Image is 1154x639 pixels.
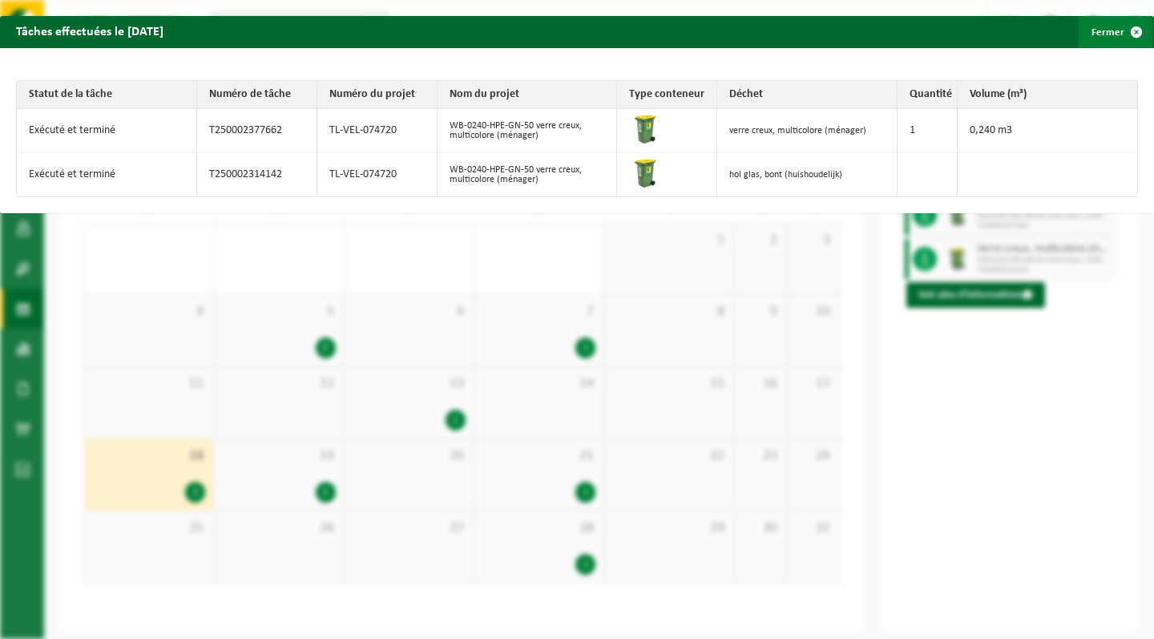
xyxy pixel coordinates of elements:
[629,157,661,189] img: WB-0240-HPE-GN-50
[717,81,898,109] th: Déchet
[438,109,618,153] td: WB-0240-HPE-GN-50 verre creux, multicolore (ménager)
[958,81,1138,109] th: Volume (m³)
[717,109,898,153] td: verre creux, multicolore (ménager)
[438,153,618,196] td: WB-0240-HPE-GN-50 verre creux, multicolore (ménager)
[629,113,661,145] img: WB-0240-HPE-GN-50
[317,109,438,153] td: TL-VEL-074720
[197,81,317,109] th: Numéro de tâche
[617,81,717,109] th: Type conteneur
[438,81,618,109] th: Nom du projet
[197,153,317,196] td: T250002314142
[898,109,958,153] td: 1
[17,109,197,153] td: Exécuté et terminé
[958,109,1138,153] td: 0,240 m3
[317,81,438,109] th: Numéro du projet
[717,153,898,196] td: hol glas, bont (huishoudelijk)
[898,81,958,109] th: Quantité
[317,153,438,196] td: TL-VEL-074720
[1079,16,1152,48] button: Fermer
[17,81,197,109] th: Statut de la tâche
[17,153,197,196] td: Exécuté et terminé
[197,109,317,153] td: T250002377662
